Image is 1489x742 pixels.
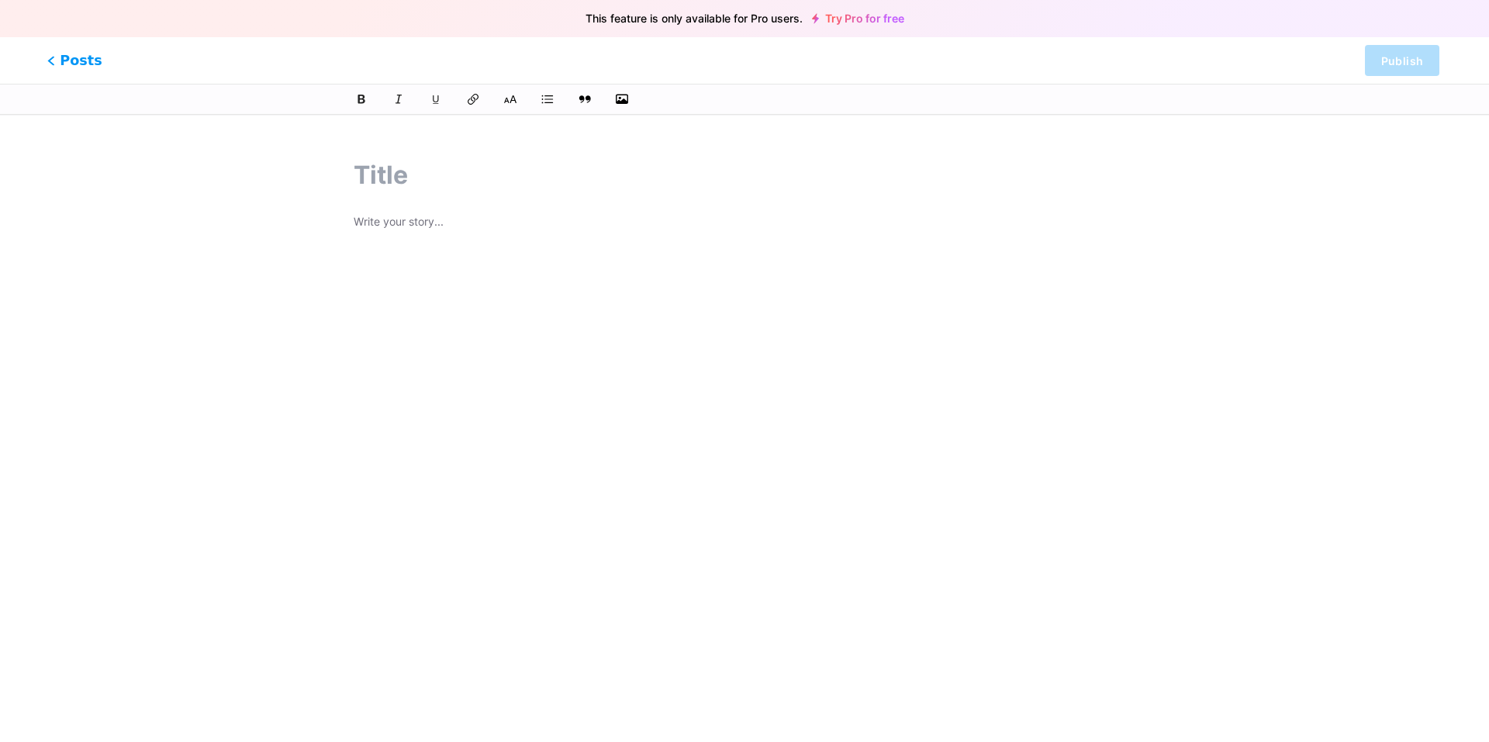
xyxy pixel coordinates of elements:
span: Publish [1381,54,1423,67]
span: Posts [47,50,102,71]
span: This feature is only available for Pro users. [586,8,803,29]
button: Publish [1365,45,1439,76]
input: Title [354,157,1135,194]
a: Try Pro for free [812,12,904,25]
